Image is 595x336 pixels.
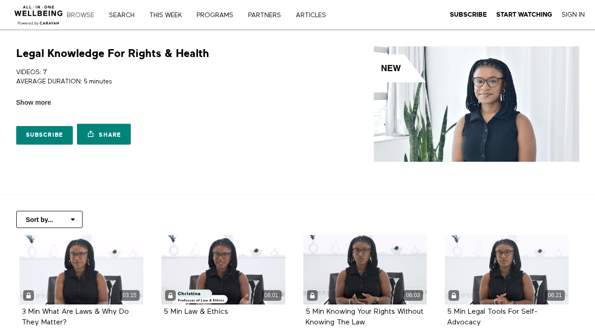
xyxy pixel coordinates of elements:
div: 06:01 [262,290,282,301]
a: PROGRAMS [193,12,243,19]
a: 5 Min Law & Ethics 06:01 [161,235,285,304]
strong: 3 Min What Are Laws & Why Do They Matter? [22,308,129,326]
h1: Legal Knowledge For Rights & Health [16,46,209,61]
div: 06:21 [545,290,565,301]
a: 5 Min Legal Tools For Self-Advocacy [447,308,537,326]
a: 5 Min Legal Tools For Self-Advocacy 06:21 [445,235,569,304]
a: 3 Min What Are Laws & Why Do They Matter? 03:15 [19,235,143,304]
a: Start Watching [496,11,552,19]
a: PARTNERS [245,12,291,19]
a: THIS WEEK [146,12,192,19]
div: 06:03 [403,290,423,301]
span: Show more [16,98,51,108]
strong: Start Watching [496,11,552,18]
a: Browse [64,12,104,19]
a: 3 Min What Are Laws & Why Do They Matter? [22,308,129,326]
a: Subscribe [16,126,73,145]
a: Sign In [562,11,585,19]
a: 5 Min Law & Ethics [164,308,228,315]
a: ARTICLES [293,12,336,19]
img: Legal Knowledge For Rights & Health [374,46,579,162]
strong: 5 Min Knowing Your Rights Without Knowing The Law [306,308,423,326]
a: 5 Min Knowing Your Rights Without Knowing The Law 06:03 [303,235,427,304]
nav: Primary [73,10,345,19]
div: 03:15 [120,290,140,301]
strong: 5 Min Legal Tools For Self-Advocacy [447,308,537,326]
strong: Subscribe [450,11,487,18]
a: Search [106,12,144,19]
a: Share [77,124,131,145]
a: Subscribe [450,11,487,19]
p: VIDEOS: 7 AVERAGE DURATION: 5 minutes [16,68,294,87]
a: 5 Min Knowing Your Rights Without Knowing The Law [306,308,423,326]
